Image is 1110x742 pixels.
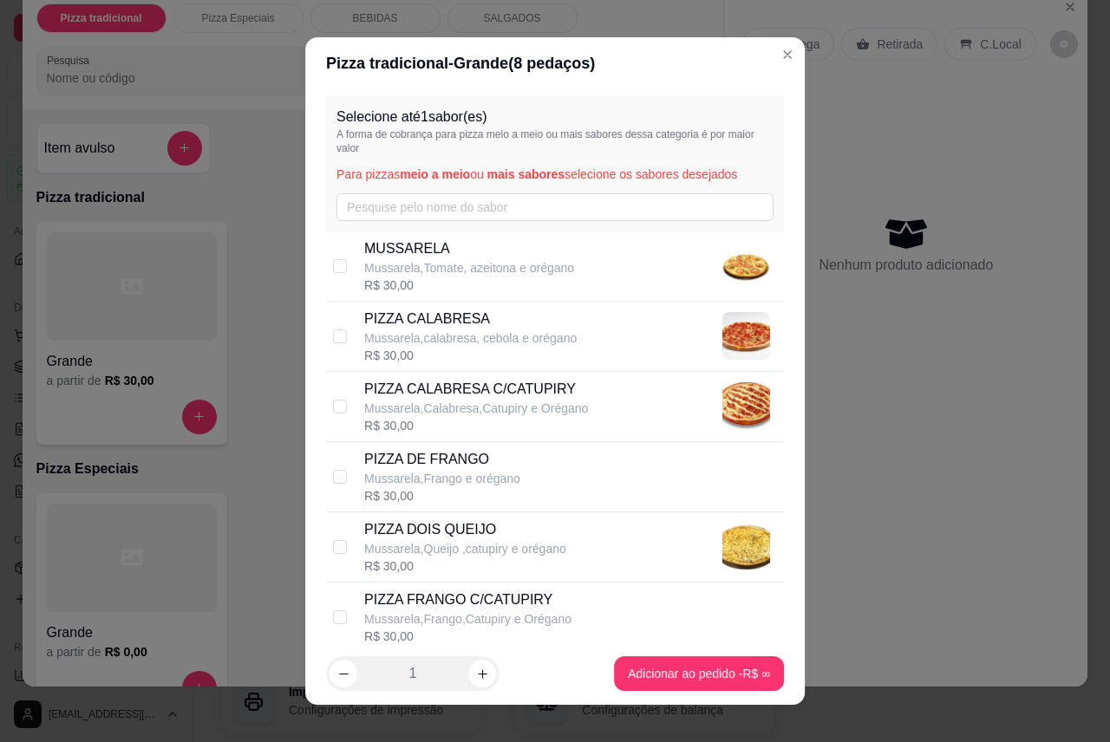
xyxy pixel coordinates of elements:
[468,660,496,687] button: increase-product-quantity
[326,51,784,75] div: Pizza tradicional - Grande ( 8 pedaços)
[364,347,577,364] div: R$ 30,00
[364,540,566,557] p: Mussarela,Queijo ,catupiry e orégano
[364,238,574,259] p: MUSSARELA
[364,589,571,610] p: PIZZA FRANGO C/CATUPIRY
[336,166,774,183] p: Para pizzas ou selecione os sabores desejados
[722,382,770,430] img: product-image
[364,449,520,470] p: PIZZA DE FRANGO
[364,519,566,540] p: PIZZA DOIS QUEIJO
[364,628,571,645] div: R$ 30,00
[336,127,774,155] p: A forma de cobrança para pizza meio a meio ou mais sabores dessa categoria é por
[364,329,577,347] p: Mussarela,calabresa, cebola e orégano
[722,312,770,360] img: product-image
[336,128,754,154] span: maior valor
[336,193,774,221] input: Pesquise pelo nome do sabor
[487,167,565,181] span: mais sabores
[364,277,574,294] div: R$ 30,00
[722,523,770,570] img: product-image
[722,242,770,290] img: product-image
[364,379,588,400] p: PIZZA CALABRESA C/CATUPIRY
[364,557,566,575] div: R$ 30,00
[330,660,357,687] button: decrease-product-quantity
[364,610,571,628] p: Mussarela,Frango,Catupiry e Orégano
[364,470,520,487] p: Mussarela,Frango e orégano
[409,663,417,684] p: 1
[364,417,588,434] div: R$ 30,00
[364,487,520,504] div: R$ 30,00
[774,41,801,68] button: Close
[364,309,577,329] p: PIZZA CALABRESA
[336,107,774,127] p: Selecione até 1 sabor(es)
[364,400,588,417] p: Mussarela,Calabresa,Catupiry e Orégano
[364,259,574,277] p: Mussarela,Tomate, azeitona e orégano
[400,167,470,181] span: meio a meio
[614,656,784,691] button: Adicionar ao pedido -R$ ∞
